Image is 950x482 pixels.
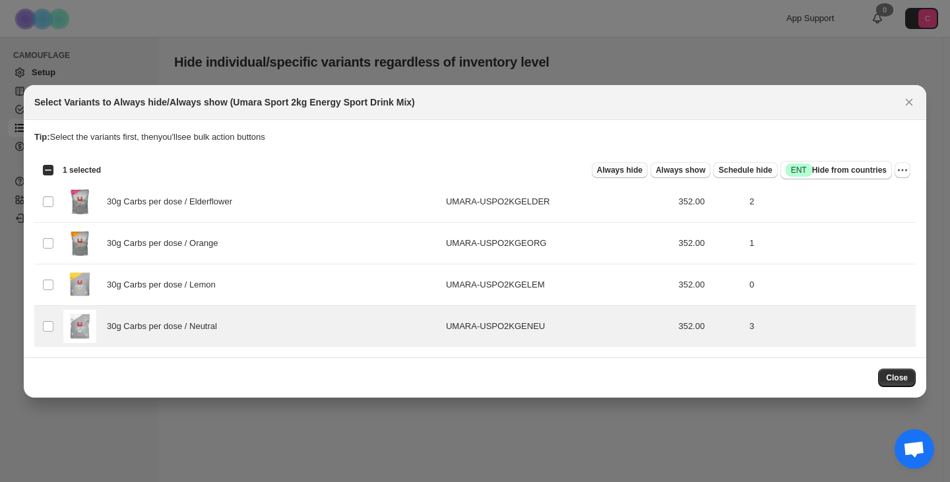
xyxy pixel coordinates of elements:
span: 30g Carbs per dose / Elderflower [107,195,239,208]
span: 1 selected [63,165,101,175]
td: 352.00 [674,264,745,305]
span: Schedule hide [718,165,772,175]
span: ENT [791,165,807,175]
button: Always hide [592,162,648,178]
h2: Select Variants to Always hide/Always show (Umara Sport 2kg Energy Sport Drink Mix) [34,96,415,109]
span: 30g Carbs per dose / Lemon [107,278,223,291]
img: UMARA-USPO2KGELDER.png [63,185,96,218]
span: Hide from countries [786,164,887,177]
td: UMARA-USPO2KGELDER [442,181,674,222]
td: 352.00 [674,222,745,264]
span: 30g Carbs per dose / Neutral [107,320,224,333]
button: SuccessENTHide from countries [780,161,892,179]
td: UMARA-USPO2KGEORG [442,222,674,264]
p: Select the variants first, then you'll see bulk action buttons [34,131,916,144]
div: 打開聊天 [895,429,934,469]
td: 3 [745,305,916,347]
button: Schedule hide [713,162,777,178]
td: 1 [745,222,916,264]
img: UMARA-USPO2KGELDER_1.png [63,227,96,260]
span: Close [886,373,908,383]
img: UMARA-USPO2KGENEU.png [63,310,96,343]
td: 352.00 [674,305,745,347]
button: Always show [650,162,711,178]
td: UMARA-USPO2KGENEU [442,305,674,347]
img: UMARA-USPO2KGELEM_1.png [63,268,96,301]
td: 0 [745,264,916,305]
span: 30g Carbs per dose / Orange [107,237,225,250]
td: UMARA-USPO2KGELEM [442,264,674,305]
span: Always show [656,165,705,175]
button: Close [878,369,916,387]
td: 2 [745,181,916,222]
td: 352.00 [674,181,745,222]
strong: Tip: [34,132,50,142]
span: Always hide [597,165,643,175]
button: More actions [895,162,910,178]
button: Close [900,93,918,111]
